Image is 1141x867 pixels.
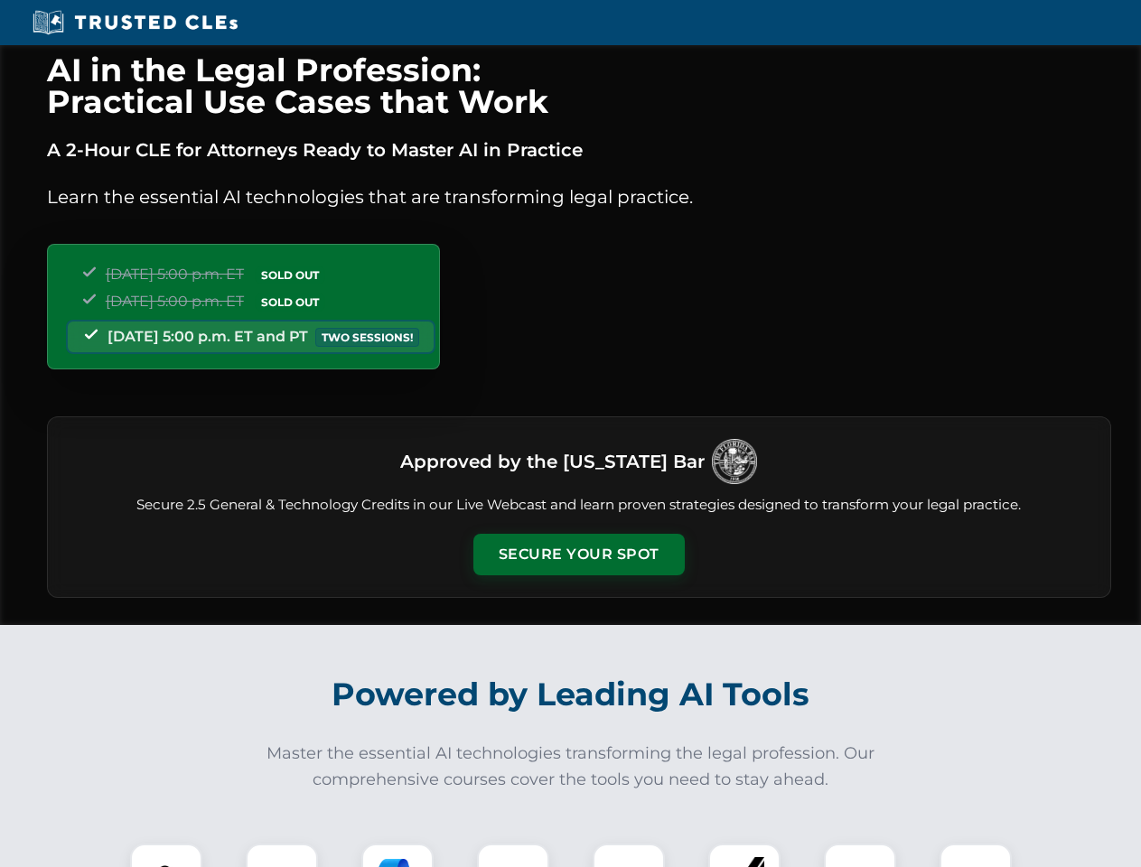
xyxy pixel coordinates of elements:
p: Secure 2.5 General & Technology Credits in our Live Webcast and learn proven strategies designed ... [70,495,1089,516]
button: Secure Your Spot [473,534,685,575]
span: [DATE] 5:00 p.m. ET [106,266,244,283]
p: Learn the essential AI technologies that are transforming legal practice. [47,182,1111,211]
p: Master the essential AI technologies transforming the legal profession. Our comprehensive courses... [255,741,887,793]
span: SOLD OUT [255,266,325,284]
span: [DATE] 5:00 p.m. ET [106,293,244,310]
h3: Approved by the [US_STATE] Bar [400,445,705,478]
img: Logo [712,439,757,484]
h2: Powered by Leading AI Tools [70,663,1071,726]
h1: AI in the Legal Profession: Practical Use Cases that Work [47,54,1111,117]
span: SOLD OUT [255,293,325,312]
img: Trusted CLEs [27,9,243,36]
p: A 2-Hour CLE for Attorneys Ready to Master AI in Practice [47,135,1111,164]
